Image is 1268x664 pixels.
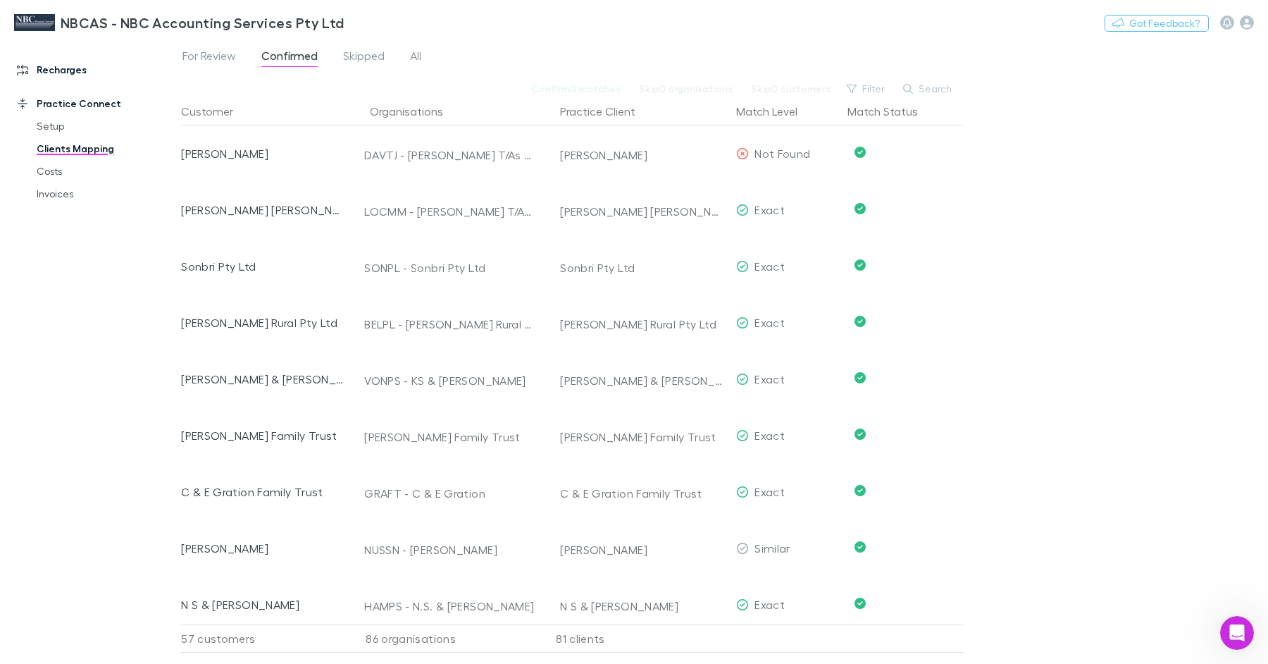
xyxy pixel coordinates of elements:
[450,6,475,31] div: Close
[854,485,866,496] svg: Confirmed
[181,520,344,577] div: [PERSON_NAME]
[23,160,178,183] a: Costs
[181,295,344,351] div: [PERSON_NAME] Rural Pty Ltd
[181,577,344,633] div: N S & [PERSON_NAME]
[232,421,252,449] span: 😐
[261,49,318,67] span: Confirmed
[896,80,960,97] button: Search
[854,316,866,327] svg: Confirmed
[560,296,725,352] div: [PERSON_NAME] Rural Pty Ltd
[560,465,725,522] div: C & E Gration Family Trust
[847,97,935,125] button: Match Status
[560,578,725,634] div: N S & [PERSON_NAME]
[754,485,785,498] span: Exact
[854,203,866,214] svg: Confirmed
[560,183,725,240] div: [PERSON_NAME] [PERSON_NAME]
[186,564,299,575] a: Open in help center
[854,372,866,383] svg: Confirmed
[9,6,36,32] button: go back
[1105,15,1209,32] button: Got Feedback?
[854,429,866,440] svg: Confirmed
[423,6,450,32] button: Collapse window
[754,316,785,329] span: Exact
[181,625,350,653] div: 57 customers
[61,14,344,31] h3: NBCAS - NBC Accounting Services Pty Ltd
[754,203,785,216] span: Exact
[14,14,55,31] img: NBCAS - NBC Accounting Services Pty Ltd's Logo
[742,80,840,97] button: Skip0 customers
[17,407,468,422] div: Did this answer your question?
[854,147,866,158] svg: Confirmed
[1220,616,1254,650] iframe: Intercom live chat
[3,92,178,115] a: Practice Connect
[560,409,725,465] div: [PERSON_NAME] Family Trust
[268,421,289,449] span: 😃
[364,261,535,275] div: SONPL - Sonbri Pty Ltd
[364,148,535,162] div: DAVTJ - [PERSON_NAME] T/As Me Mate & Just Bubbles
[630,80,742,97] button: Skip0 organisations
[560,97,652,125] button: Practice Client
[540,625,731,653] div: 81 clients
[754,429,785,442] span: Exact
[364,204,535,219] div: LOCMM - [PERSON_NAME] T/As [PERSON_NAME] Dance Academy
[364,486,535,500] div: GRAFT - C & E Gration
[23,115,178,137] a: Setup
[560,352,725,409] div: [PERSON_NAME] & [PERSON_NAME]
[364,374,535,388] div: VONPS - KS & [PERSON_NAME]
[181,182,344,238] div: [PERSON_NAME] [PERSON_NAME]
[840,80,893,97] button: Filter
[754,147,810,160] span: Not Found
[182,415,230,453] span: disappointed reaction
[350,625,540,653] div: 86 organisations
[854,598,866,609] svg: Confirmed
[192,415,220,453] span: 😞
[182,49,236,67] span: For Review
[181,351,344,407] div: [PERSON_NAME] & [PERSON_NAME]
[370,97,460,125] button: Organisations
[224,421,261,449] span: neutral face reaction
[854,541,866,553] svg: Confirmed
[854,259,866,271] svg: Confirmed
[179,479,306,507] button: Ask a question
[364,599,535,613] div: HAMPS - N.S. & [PERSON_NAME]
[522,80,630,97] button: Confirm0 matches
[6,6,353,39] a: NBCAS - NBC Accounting Services Pty Ltd
[560,240,725,296] div: Sonbri Pty Ltd
[364,317,535,331] div: BELPL - [PERSON_NAME] Rural Pty Ltd
[364,430,535,444] div: [PERSON_NAME] Family Trust
[343,49,385,67] span: Skipped
[181,464,344,520] div: C & E Gration Family Trust
[736,97,814,125] button: Match Level
[754,598,785,611] span: Exact
[560,522,725,578] div: [PERSON_NAME]
[261,421,297,449] span: smiley reaction
[754,372,785,386] span: Exact
[410,49,421,67] span: All
[171,512,313,528] div: The team can help if needed
[181,125,344,182] div: [PERSON_NAME]
[23,183,178,205] a: Invoices
[754,541,790,555] span: Similar
[3,59,178,81] a: Recharges
[181,97,250,125] button: Customer
[364,543,535,557] div: NUSSN - [PERSON_NAME]
[754,259,785,273] span: Exact
[560,127,725,183] div: [PERSON_NAME]
[181,238,344,295] div: Sonbri Pty Ltd
[181,407,344,464] div: [PERSON_NAME] Family Trust
[23,137,178,160] a: Clients Mapping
